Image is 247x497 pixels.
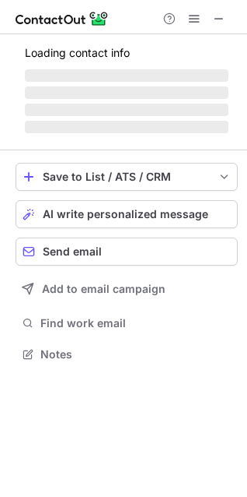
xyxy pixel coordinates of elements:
span: ‌ [25,69,228,82]
button: AI write personalized message [16,200,238,228]
img: ContactOut v5.3.10 [16,9,109,28]
div: Save to List / ATS / CRM [43,171,210,183]
p: Loading contact info [25,47,228,59]
button: Send email [16,238,238,266]
span: ‌ [25,86,228,99]
span: ‌ [25,121,228,133]
span: AI write personalized message [43,208,208,220]
span: Add to email campaign [42,283,165,295]
button: Find work email [16,312,238,334]
button: Notes [16,344,238,365]
span: Notes [40,347,231,361]
span: Send email [43,245,102,258]
button: Add to email campaign [16,275,238,303]
button: save-profile-one-click [16,163,238,191]
span: Find work email [40,316,231,330]
span: ‌ [25,104,228,116]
